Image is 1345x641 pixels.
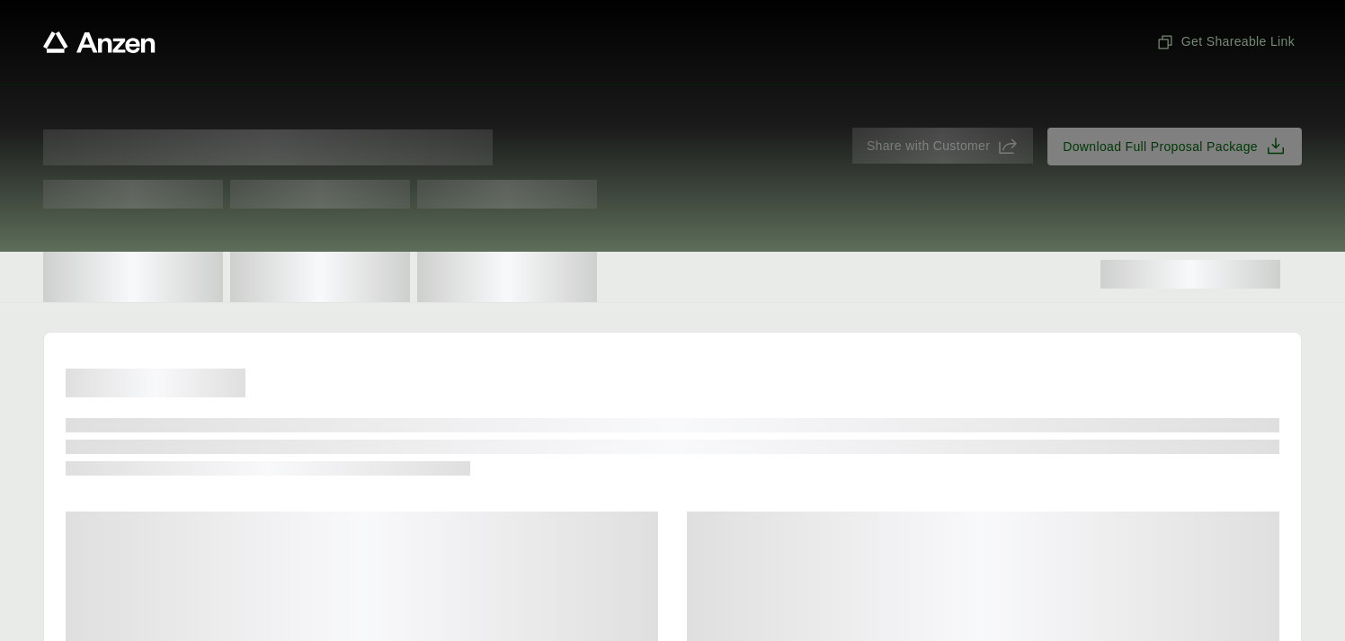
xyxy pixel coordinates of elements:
[230,180,410,209] span: Test
[1156,32,1295,51] span: Get Shareable Link
[43,180,223,209] span: Test
[417,180,597,209] span: Test
[43,31,156,53] a: Anzen website
[1149,25,1302,58] button: Get Shareable Link
[43,129,493,165] span: Proposal for
[867,137,990,156] span: Share with Customer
